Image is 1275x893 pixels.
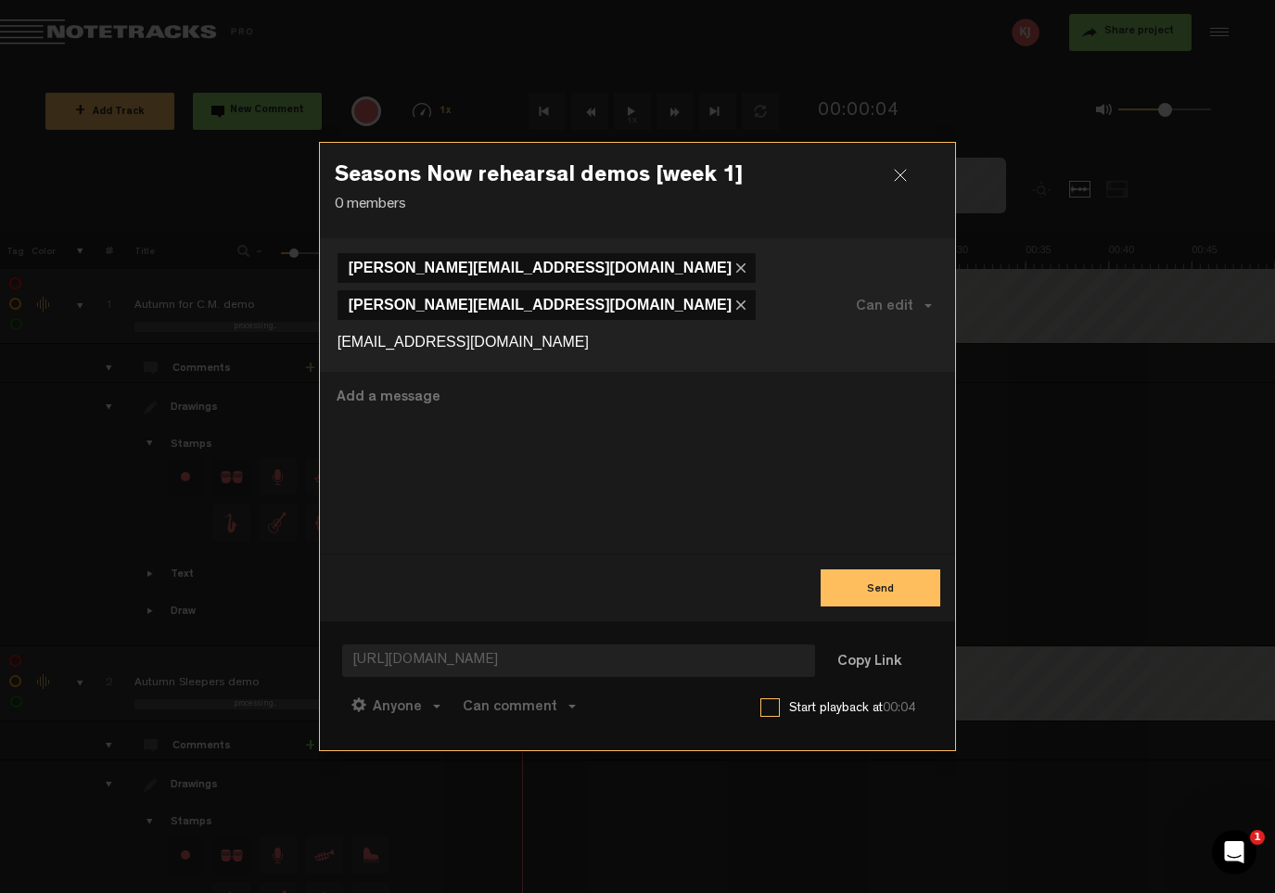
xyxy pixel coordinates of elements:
[821,569,940,606] button: Send
[338,327,812,357] input: Enter an email
[335,195,941,216] p: 0 members
[1212,830,1256,874] iframe: Intercom live chat
[837,283,950,327] button: Can edit
[349,297,732,313] span: [PERSON_NAME][EMAIL_ADDRESS][DOMAIN_NAME]
[883,702,915,715] span: 00:04
[789,699,933,718] label: Start playback at
[463,700,557,715] span: Can comment
[856,300,913,314] span: Can edit
[342,644,815,677] span: [URL][DOMAIN_NAME]
[349,260,732,275] span: [PERSON_NAME][EMAIL_ADDRESS][DOMAIN_NAME]
[342,683,450,728] button: Anyone
[373,700,422,715] span: Anyone
[335,165,941,195] h3: Seasons Now rehearsal demos [week 1]
[819,644,920,681] button: Copy Link
[453,683,585,728] button: Can comment
[1250,830,1265,845] span: 1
